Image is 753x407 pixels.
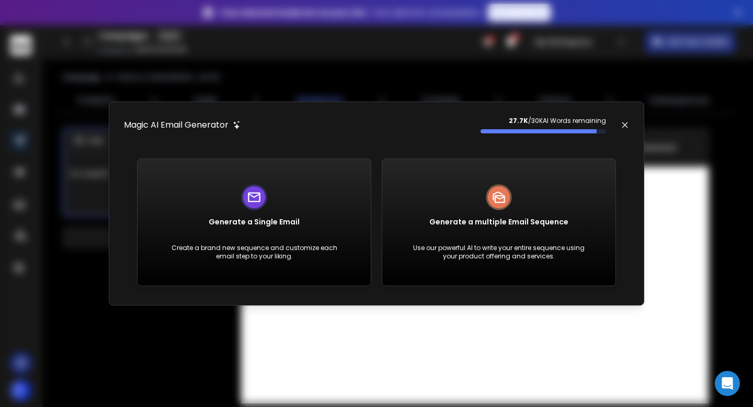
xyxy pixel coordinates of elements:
[209,217,300,227] h1: Generate a Single Email
[241,184,267,211] img: logo
[163,244,346,261] p: Create a brand new sequence and customize each email step to your liking.
[407,244,590,261] p: Use our powerful AI to write your entire sequence using your product offering and services.
[509,116,528,125] strong: 27.7K
[486,184,512,210] img: logo
[715,371,740,396] div: Open Intercom Messenger
[429,217,568,227] h1: Generate a multiple Email Sequence
[124,119,229,131] h1: Magic AI Email Generator
[481,117,606,125] p: / 30K AI Words remaining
